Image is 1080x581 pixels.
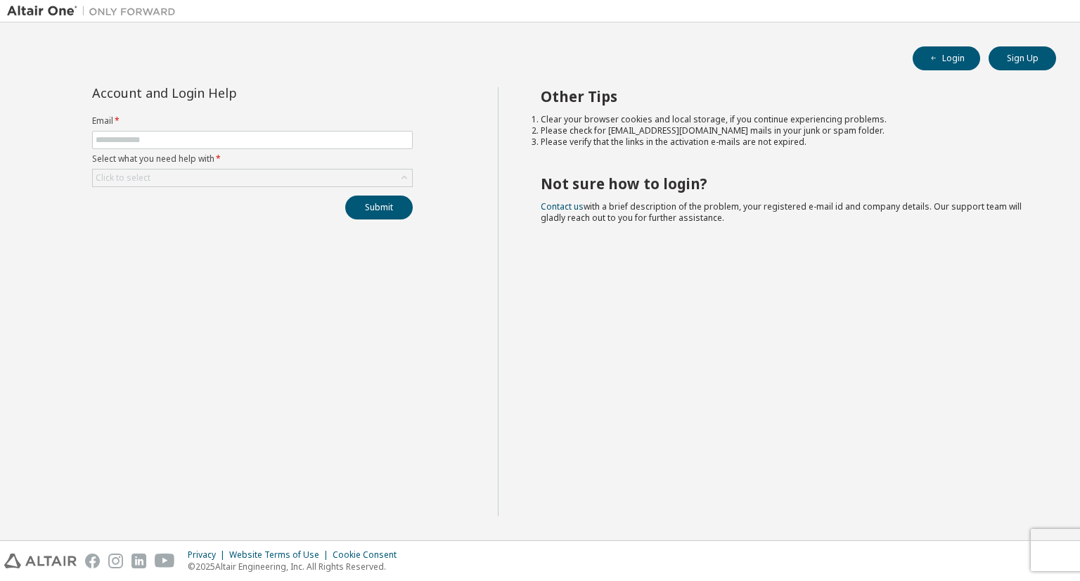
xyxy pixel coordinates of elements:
img: Altair One [7,4,183,18]
span: with a brief description of the problem, your registered e-mail id and company details. Our suppo... [541,200,1022,224]
img: facebook.svg [85,554,100,568]
button: Submit [345,196,413,219]
label: Select what you need help with [92,153,413,165]
li: Clear your browser cookies and local storage, if you continue experiencing problems. [541,114,1031,125]
div: Click to select [96,172,150,184]
button: Login [913,46,980,70]
p: © 2025 Altair Engineering, Inc. All Rights Reserved. [188,561,405,573]
button: Sign Up [989,46,1056,70]
li: Please check for [EMAIL_ADDRESS][DOMAIN_NAME] mails in your junk or spam folder. [541,125,1031,136]
img: youtube.svg [155,554,175,568]
img: instagram.svg [108,554,123,568]
div: Click to select [93,170,412,186]
li: Please verify that the links in the activation e-mails are not expired. [541,136,1031,148]
h2: Other Tips [541,87,1031,106]
div: Account and Login Help [92,87,349,98]
img: linkedin.svg [131,554,146,568]
h2: Not sure how to login? [541,174,1031,193]
div: Website Terms of Use [229,549,333,561]
label: Email [92,115,413,127]
a: Contact us [541,200,584,212]
div: Cookie Consent [333,549,405,561]
div: Privacy [188,549,229,561]
img: altair_logo.svg [4,554,77,568]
